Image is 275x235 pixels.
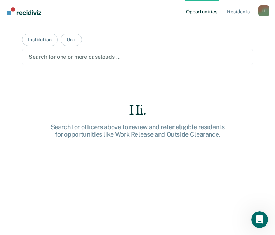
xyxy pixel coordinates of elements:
[258,5,269,16] div: H
[26,123,249,138] div: Search for officers above to review and refer eligible residents for opportunities like Work Rele...
[7,7,41,15] img: Recidiviz
[251,211,268,228] iframe: Intercom live chat
[22,34,57,46] button: Institution
[61,34,82,46] button: Unit
[258,5,269,16] button: Profile dropdown button
[26,103,249,118] div: Hi.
